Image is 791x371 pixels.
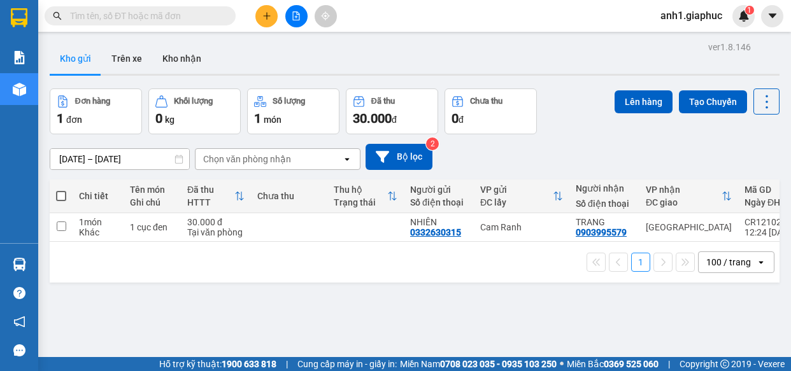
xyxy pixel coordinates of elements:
span: đ [392,115,397,125]
span: 0 [452,111,459,126]
div: Đã thu [187,185,234,195]
th: Toggle SortBy [474,179,569,213]
div: VP gửi [480,185,553,195]
span: | [668,357,670,371]
span: 30.000 [353,111,392,126]
input: Select a date range. [50,149,189,169]
strong: 1900 633 818 [222,359,276,369]
span: 1 [254,111,261,126]
span: notification [13,316,25,328]
button: aim [315,5,337,27]
strong: 0708 023 035 - 0935 103 250 [440,359,557,369]
span: Miền Nam [400,357,557,371]
span: món [264,115,281,125]
div: ĐC giao [646,197,722,207]
div: Đơn hàng [75,97,110,106]
div: Ghi chú [130,197,175,207]
div: Tại văn phòng [187,227,245,237]
div: Trạng thái [334,197,387,207]
button: plus [255,5,278,27]
img: warehouse-icon [13,83,26,96]
strong: 0369 525 060 [604,359,659,369]
span: file-add [292,11,301,20]
div: Chưa thu [257,191,321,201]
div: 0903995579 [576,227,627,237]
button: Kho gửi [50,43,101,74]
sup: 2 [426,137,439,150]
button: Khối lượng0kg [148,88,241,134]
div: Cam Ranh [480,222,563,232]
div: Người gửi [410,185,467,195]
div: Khác [79,227,117,237]
button: file-add [285,5,308,27]
span: Cung cấp máy in - giấy in: [297,357,397,371]
button: 1 [631,253,650,272]
span: anh1.giaphuc [650,8,732,24]
div: ver 1.8.146 [708,40,751,54]
span: 1 [747,6,752,15]
span: plus [262,11,271,20]
button: Chưa thu0đ [445,88,537,134]
div: Chưa thu [470,97,502,106]
div: Chọn văn phòng nhận [203,153,291,165]
button: Số lượng1món [247,88,339,134]
sup: 1 [745,6,754,15]
button: Tạo Chuyến [679,90,747,113]
span: 0 [155,111,162,126]
span: Miền Bắc [567,357,659,371]
div: Số điện thoại [576,199,633,209]
th: Toggle SortBy [327,179,404,213]
div: Khối lượng [174,97,213,106]
span: đ [459,115,464,125]
button: Đơn hàng1đơn [50,88,142,134]
div: 1 món [79,217,117,227]
span: 1 [57,111,64,126]
button: Bộ lọc [366,144,432,170]
div: TRANG [576,217,633,227]
div: Số điện thoại [410,197,467,207]
span: kg [165,115,175,125]
div: Tên món [130,185,175,195]
span: search [53,11,62,20]
th: Toggle SortBy [181,179,251,213]
img: logo-vxr [11,8,27,27]
div: 0332630315 [410,227,461,237]
span: | [286,357,288,371]
span: question-circle [13,287,25,299]
div: 1 cục đen [130,222,175,232]
div: Chi tiết [79,191,117,201]
th: Toggle SortBy [639,179,738,213]
span: caret-down [767,10,778,22]
div: Người nhận [576,183,633,193]
span: Hỗ trợ kỹ thuật: [159,357,276,371]
button: Đã thu30.000đ [346,88,438,134]
span: đơn [66,115,82,125]
img: icon-new-feature [738,10,750,22]
div: HTTT [187,197,234,207]
div: Số lượng [273,97,305,106]
img: solution-icon [13,51,26,64]
div: [GEOGRAPHIC_DATA] [646,222,732,232]
span: message [13,344,25,356]
div: 30.000 đ [187,217,245,227]
svg: open [342,154,352,164]
div: ĐC lấy [480,197,553,207]
img: warehouse-icon [13,258,26,271]
div: 100 / trang [706,256,751,269]
button: caret-down [761,5,783,27]
button: Kho nhận [152,43,211,74]
button: Trên xe [101,43,152,74]
input: Tìm tên, số ĐT hoặc mã đơn [70,9,220,23]
span: ⚪️ [560,361,564,367]
svg: open [756,257,766,267]
div: NHIÊN [410,217,467,227]
div: Thu hộ [334,185,387,195]
div: VP nhận [646,185,722,195]
span: aim [321,11,330,20]
div: Đã thu [371,97,395,106]
span: copyright [720,360,729,368]
button: Lên hàng [615,90,673,113]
